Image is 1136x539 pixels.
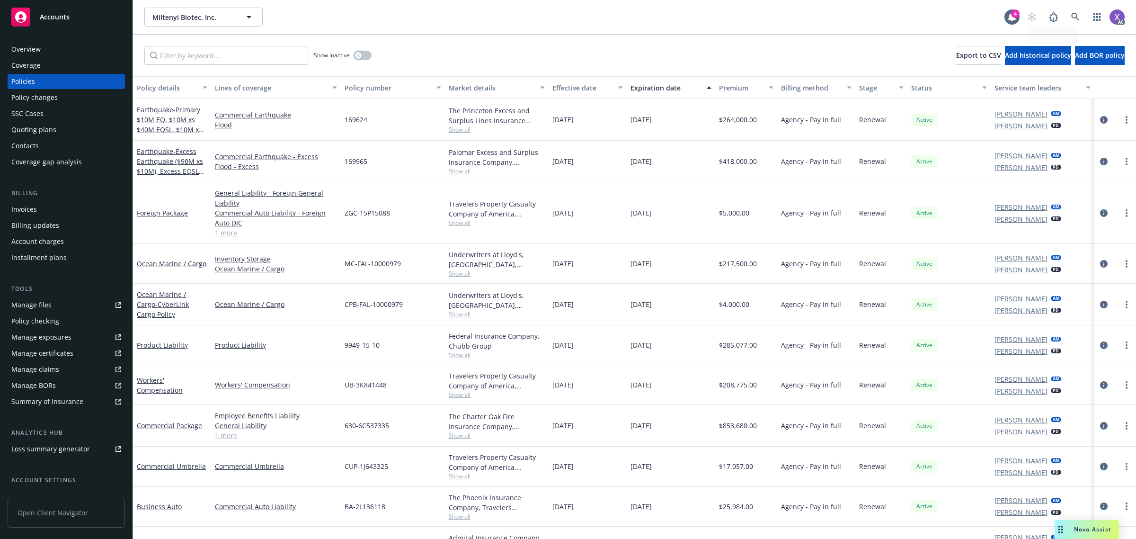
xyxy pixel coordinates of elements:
span: [DATE] [552,299,574,309]
div: Lines of coverage [215,83,327,93]
button: Market details [445,76,549,99]
span: Add BOR policy [1075,51,1125,60]
a: SSC Cases [8,106,125,121]
a: Policies [8,74,125,89]
a: General Liability [215,421,337,431]
span: Active [915,116,934,124]
span: Nova Assist [1074,525,1111,533]
div: Underwriters at Lloyd's, [GEOGRAPHIC_DATA], [PERSON_NAME] of [GEOGRAPHIC_DATA], [PERSON_NAME] Cargo [449,290,545,310]
div: Tools [8,284,125,294]
a: Business Auto [137,502,182,511]
a: Commercial Auto Liability [215,502,337,512]
span: Agency - Pay in full [781,461,841,471]
button: Service team leaders [991,76,1095,99]
span: ZGC-15P15088 [345,208,390,218]
span: Active [915,341,934,350]
span: [DATE] [630,115,652,125]
span: [DATE] [552,502,574,512]
a: [PERSON_NAME] [994,162,1047,172]
span: $217,500.00 [719,259,757,269]
a: [PERSON_NAME] [994,294,1047,304]
a: [PERSON_NAME] [994,427,1047,437]
div: Effective date [552,83,612,93]
span: Show all [449,391,545,399]
button: Policy details [133,76,211,99]
span: Renewal [859,380,886,390]
div: Manage certificates [11,346,73,361]
span: Show all [449,351,545,359]
div: Overview [11,42,41,57]
a: Policy changes [8,90,125,105]
span: Show all [449,431,545,440]
span: Active [915,381,934,389]
button: Policy number [341,76,445,99]
a: more [1121,207,1132,219]
a: Invoices [8,202,125,217]
a: Report a Bug [1044,8,1063,27]
button: Stage [855,76,907,99]
a: Earthquake [137,105,202,144]
a: Ocean Marine / Cargo [137,259,206,268]
a: Manage BORs [8,378,125,393]
div: Stage [859,83,893,93]
span: Active [915,209,934,217]
a: Commercial Umbrella [215,461,337,471]
div: Coverage [11,58,41,73]
span: Manage exposures [8,330,125,345]
a: [PERSON_NAME] [994,214,1047,224]
div: Policies [11,74,35,89]
span: Accounts [40,13,70,21]
a: 1 more [215,431,337,440]
a: [PERSON_NAME] [994,265,1047,275]
span: Active [915,300,934,309]
div: SSC Cases [11,106,44,121]
div: Status [911,83,976,93]
a: Flood - Excess [215,162,337,171]
div: Market details [449,83,535,93]
a: [PERSON_NAME] [994,456,1047,466]
span: Show all [449,126,545,134]
span: Export to CSV [956,51,1001,60]
span: Active [915,157,934,166]
a: [PERSON_NAME] [994,495,1047,505]
a: Employee Benefits Liability [215,411,337,421]
div: Installment plans [11,250,67,265]
span: Renewal [859,115,886,125]
span: - CyberLink Cargo Policy [137,300,189,319]
a: circleInformation [1098,420,1109,431]
span: Show all [449,167,545,175]
div: Manage claims [11,362,59,377]
span: $285,077.00 [719,340,757,350]
button: Status [907,76,991,99]
span: Agency - Pay in full [781,115,841,125]
div: Service team [11,489,52,504]
a: Service team [8,489,125,504]
span: CUP-1J643325 [345,461,388,471]
a: [PERSON_NAME] [994,121,1047,131]
div: Manage exposures [11,330,71,345]
span: Agency - Pay in full [781,208,841,218]
a: Workers' Compensation [215,380,337,390]
button: Expiration date [627,76,715,99]
a: [PERSON_NAME] [994,346,1047,356]
span: 9949-15-10 [345,340,380,350]
div: Travelers Property Casualty Company of America, Travelers Insurance [449,371,545,391]
a: Manage files [8,297,125,313]
a: Ocean Marine / Cargo [137,290,189,319]
a: [PERSON_NAME] [994,374,1047,384]
a: Commercial Umbrella [137,462,206,471]
span: [DATE] [552,340,574,350]
div: Contacts [11,138,39,153]
a: Flood [215,120,337,130]
a: more [1121,501,1132,512]
span: UB-3K841448 [345,380,387,390]
span: [DATE] [630,502,652,512]
a: Search [1066,8,1085,27]
div: Policy changes [11,90,58,105]
a: Commercial Earthquake - Excess [215,152,337,162]
span: Agency - Pay in full [781,156,841,166]
div: Account settings [8,476,125,485]
a: Product Liability [137,341,188,350]
button: Add historical policy [1005,46,1071,65]
a: more [1121,461,1132,472]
